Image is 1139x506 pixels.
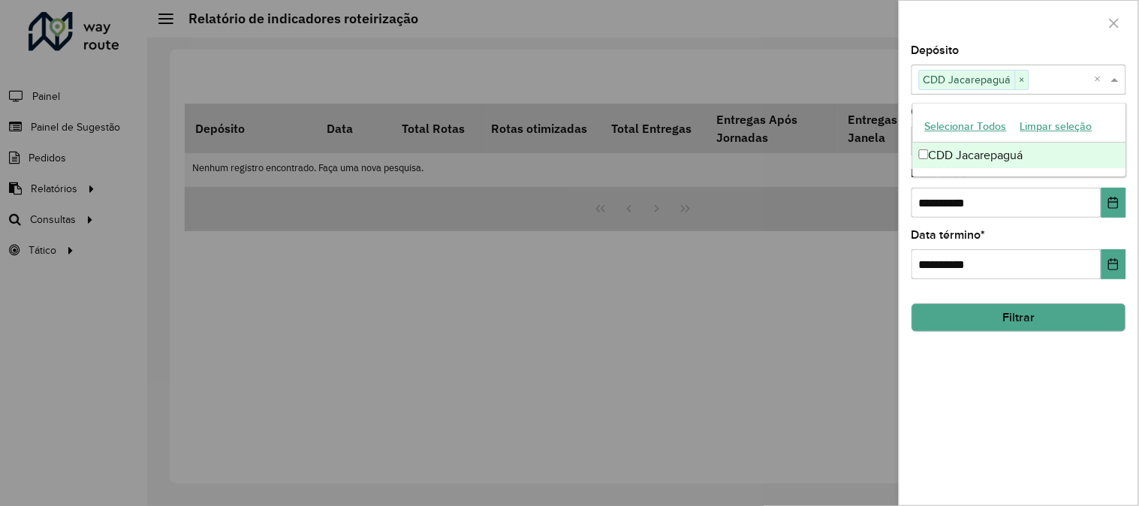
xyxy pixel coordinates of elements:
[912,303,1126,332] button: Filtrar
[1101,188,1126,218] button: Choose Date
[1101,249,1126,279] button: Choose Date
[912,103,1127,177] ng-dropdown-panel: Options list
[912,41,960,59] label: Depósito
[920,71,1015,89] span: CDD Jacarepaguá
[918,115,1014,138] button: Selecionar Todos
[912,226,986,244] label: Data término
[1095,71,1107,89] span: Clear all
[1015,71,1029,89] span: ×
[913,143,1126,168] div: CDD Jacarepaguá
[1014,115,1099,138] button: Limpar seleção
[912,103,1012,121] label: Grupo de Depósito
